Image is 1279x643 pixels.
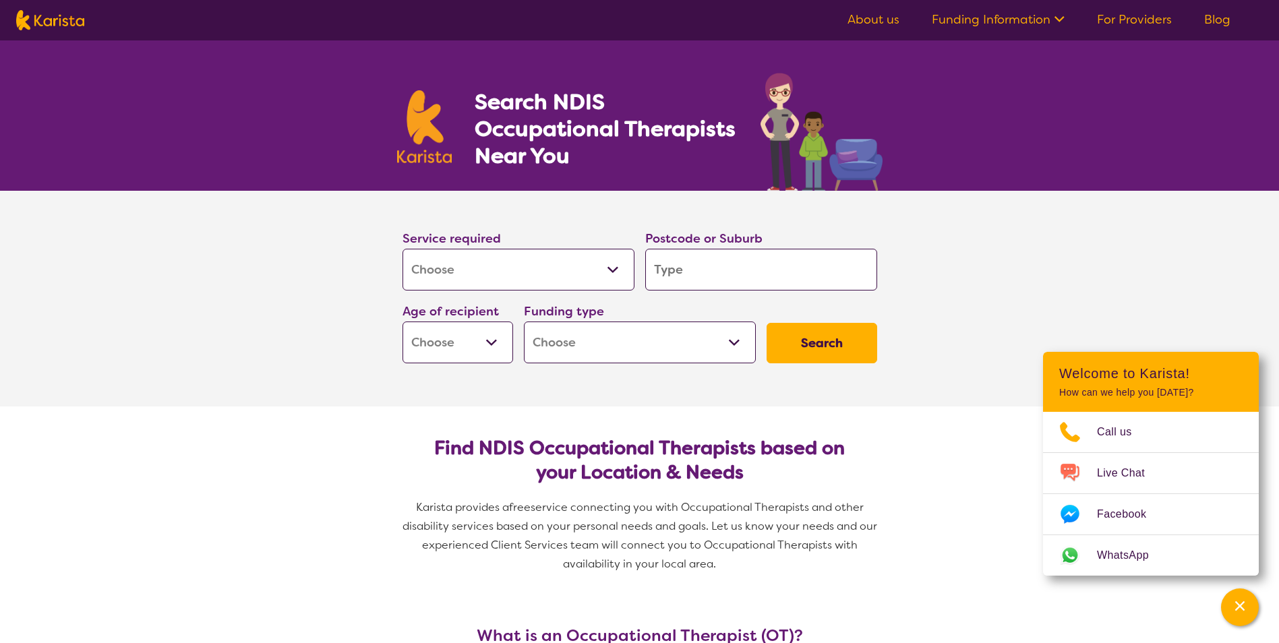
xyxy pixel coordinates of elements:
input: Type [645,249,877,290]
span: service connecting you with Occupational Therapists and other disability services based on your p... [403,500,880,571]
h2: Welcome to Karista! [1059,365,1243,381]
h1: Search NDIS Occupational Therapists Near You [475,88,737,169]
h2: Find NDIS Occupational Therapists based on your Location & Needs [413,436,866,485]
span: WhatsApp [1097,545,1165,565]
img: Karista logo [16,10,84,30]
label: Postcode or Suburb [645,231,763,247]
img: occupational-therapy [761,73,883,191]
p: How can we help you [DATE]? [1059,387,1243,398]
button: Search [767,323,877,363]
span: Live Chat [1097,463,1161,483]
button: Channel Menu [1221,588,1259,626]
a: Funding Information [932,11,1065,28]
span: free [509,500,531,514]
div: Channel Menu [1043,352,1259,576]
img: Karista logo [397,90,452,163]
span: Karista provides a [416,500,509,514]
label: Funding type [524,303,604,319]
a: Blog [1204,11,1230,28]
label: Age of recipient [403,303,499,319]
label: Service required [403,231,501,247]
a: For Providers [1097,11,1172,28]
span: Call us [1097,422,1148,442]
span: Facebook [1097,504,1162,524]
a: Web link opens in a new tab. [1043,535,1259,576]
a: About us [847,11,899,28]
ul: Choose channel [1043,412,1259,576]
